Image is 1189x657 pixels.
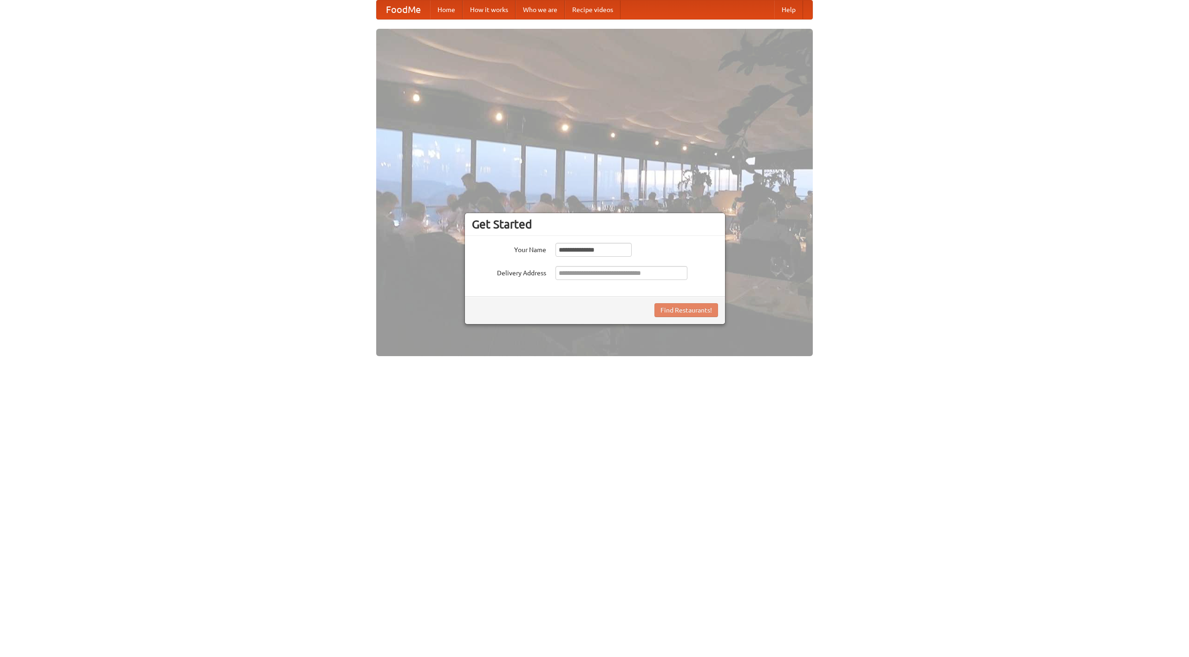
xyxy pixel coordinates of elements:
a: Recipe videos [565,0,621,19]
label: Delivery Address [472,266,546,278]
a: How it works [463,0,516,19]
a: Help [774,0,803,19]
button: Find Restaurants! [654,303,718,317]
h3: Get Started [472,217,718,231]
a: FoodMe [377,0,430,19]
a: Who we are [516,0,565,19]
a: Home [430,0,463,19]
label: Your Name [472,243,546,254]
